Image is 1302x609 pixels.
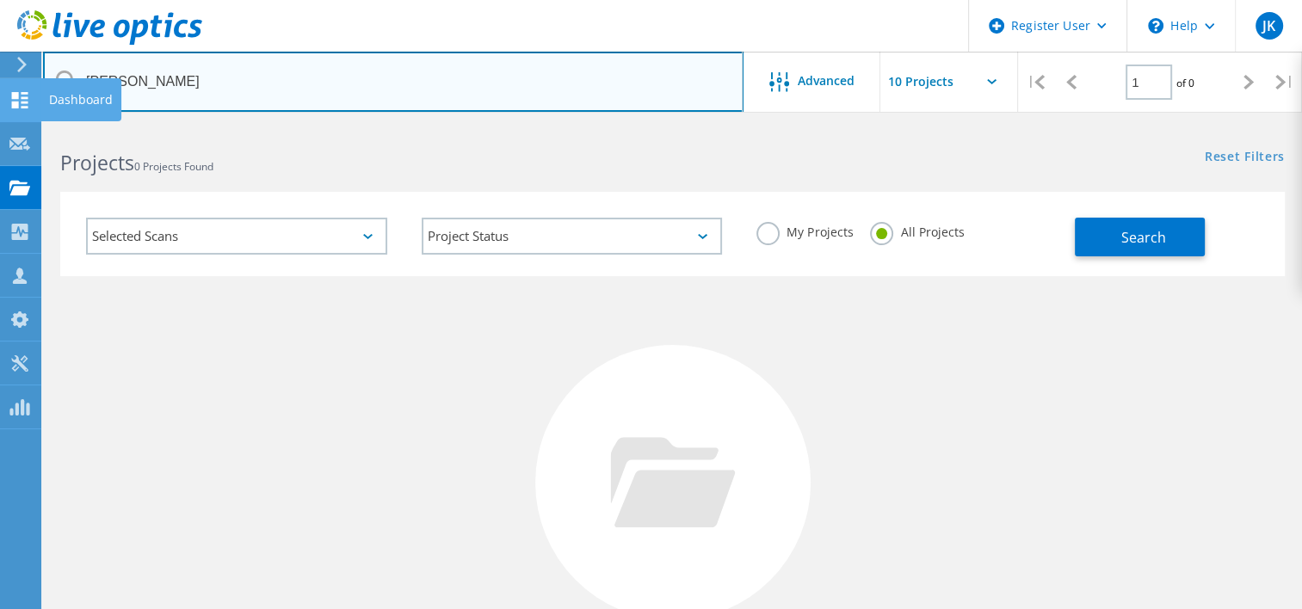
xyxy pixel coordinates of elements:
[1262,19,1275,33] span: JK
[756,222,853,238] label: My Projects
[1018,52,1053,113] div: |
[1075,218,1205,256] button: Search
[422,218,723,255] div: Project Status
[1121,228,1166,247] span: Search
[17,36,202,48] a: Live Optics Dashboard
[134,159,213,174] span: 0 Projects Found
[798,75,855,87] span: Advanced
[43,52,744,112] input: Search projects by name, owner, ID, company, etc
[1176,76,1194,90] span: of 0
[1205,151,1285,165] a: Reset Filters
[60,149,134,176] b: Projects
[49,94,113,106] div: Dashboard
[1148,18,1163,34] svg: \n
[86,218,387,255] div: Selected Scans
[1267,52,1302,113] div: |
[870,222,964,238] label: All Projects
